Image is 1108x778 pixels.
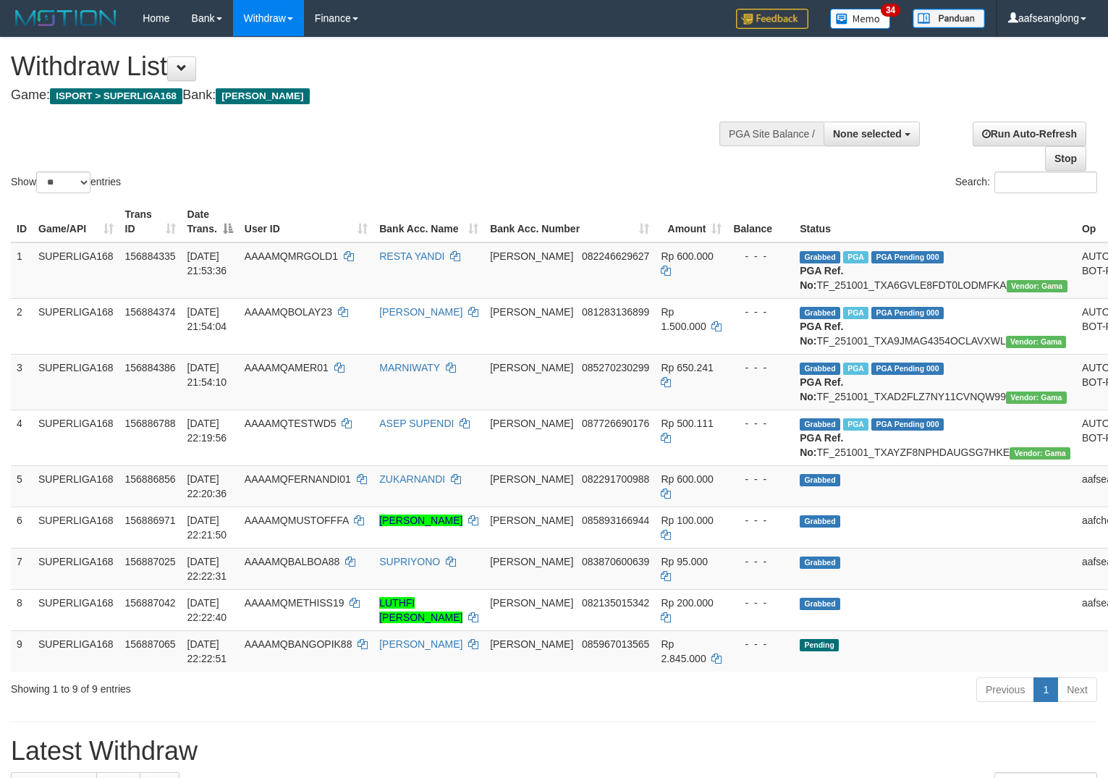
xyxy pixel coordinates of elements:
span: Rp 600.000 [661,473,713,485]
span: AAAAMQMETHISS19 [245,597,344,609]
span: 156887042 [125,597,176,609]
span: PGA Pending [871,418,944,431]
label: Show entries [11,172,121,193]
a: ZUKARNANDI [379,473,445,485]
select: Showentries [36,172,90,193]
div: - - - [733,305,788,319]
th: Status [794,201,1076,242]
div: - - - [733,637,788,651]
span: Rp 650.241 [661,362,713,373]
th: Game/API: activate to sort column ascending [33,201,119,242]
span: Grabbed [800,557,840,569]
span: PGA Pending [871,251,944,263]
a: 1 [1033,677,1058,702]
span: [PERSON_NAME] [216,88,309,104]
span: Grabbed [800,307,840,319]
span: PGA Pending [871,363,944,375]
span: AAAAMQMUSTOFFFA [245,515,349,526]
div: - - - [733,416,788,431]
span: Vendor URL: https://trx31.1velocity.biz [1007,280,1067,292]
a: LUTHFI [PERSON_NAME] [379,597,462,623]
td: TF_251001_TXAD2FLZ7NY11CVNQW99 [794,354,1076,410]
img: panduan.png [913,9,985,28]
span: [PERSON_NAME] [490,638,573,650]
th: Date Trans.: activate to sort column descending [182,201,239,242]
span: Vendor URL: https://trx31.1velocity.biz [1006,336,1067,348]
div: - - - [733,249,788,263]
span: 156886971 [125,515,176,526]
th: Bank Acc. Name: activate to sort column ascending [373,201,484,242]
span: Rp 600.000 [661,250,713,262]
label: Search: [955,172,1097,193]
h1: Withdraw List [11,52,724,81]
h4: Game: Bank: [11,88,724,103]
span: Rp 2.845.000 [661,638,706,664]
span: [PERSON_NAME] [490,556,573,567]
td: 6 [11,507,33,548]
td: SUPERLIGA168 [33,410,119,465]
th: Bank Acc. Number: activate to sort column ascending [484,201,655,242]
td: SUPERLIGA168 [33,630,119,672]
b: PGA Ref. No: [800,376,843,402]
span: Grabbed [800,251,840,263]
span: [DATE] 22:19:56 [187,418,227,444]
span: Marked by aafseijuro [843,418,868,431]
span: Grabbed [800,598,840,610]
td: 7 [11,548,33,589]
a: [PERSON_NAME] [379,515,462,526]
a: RESTA YANDI [379,250,444,262]
th: Balance [727,201,794,242]
span: Copy 082291700988 to clipboard [582,473,649,485]
div: Showing 1 to 9 of 9 entries [11,676,451,696]
td: TF_251001_TXA6GVLE8FDT0LODMFKA [794,242,1076,299]
th: Amount: activate to sort column ascending [655,201,727,242]
td: 5 [11,465,33,507]
td: TF_251001_TXA9JMAG4354OCLAVXWL [794,298,1076,354]
td: 8 [11,589,33,630]
span: [DATE] 22:20:36 [187,473,227,499]
span: Copy 085893166944 to clipboard [582,515,649,526]
span: None selected [833,128,902,140]
span: Copy 083870600639 to clipboard [582,556,649,567]
div: - - - [733,472,788,486]
td: 1 [11,242,33,299]
span: Grabbed [800,515,840,528]
span: Grabbed [800,363,840,375]
div: - - - [733,513,788,528]
span: [PERSON_NAME] [490,250,573,262]
a: Previous [976,677,1034,702]
span: 156887025 [125,556,176,567]
h1: Latest Withdraw [11,737,1097,766]
a: MARNIWATY [379,362,440,373]
div: - - - [733,554,788,569]
span: 156886788 [125,418,176,429]
th: Trans ID: activate to sort column ascending [119,201,182,242]
span: Copy 082246629627 to clipboard [582,250,649,262]
th: User ID: activate to sort column ascending [239,201,373,242]
span: AAAAMQMRGOLD1 [245,250,338,262]
b: PGA Ref. No: [800,265,843,291]
td: TF_251001_TXAYZF8NPHDAUGSG7HKE [794,410,1076,465]
img: Button%20Memo.svg [830,9,891,29]
span: Rp 95.000 [661,556,708,567]
span: Pending [800,639,839,651]
span: [DATE] 21:54:04 [187,306,227,332]
th: ID [11,201,33,242]
img: MOTION_logo.png [11,7,121,29]
span: Rp 100.000 [661,515,713,526]
td: 9 [11,630,33,672]
span: AAAAMQBANGOPIK88 [245,638,352,650]
span: Copy 085270230299 to clipboard [582,362,649,373]
span: AAAAMQTESTWD5 [245,418,337,429]
a: ASEP SUPENDI [379,418,454,429]
span: 156887065 [125,638,176,650]
a: Stop [1045,146,1086,171]
span: Copy 081283136899 to clipboard [582,306,649,318]
span: Marked by aafandaneth [843,363,868,375]
span: Rp 500.111 [661,418,713,429]
span: [PERSON_NAME] [490,515,573,526]
span: Rp 200.000 [661,597,713,609]
span: [DATE] 22:21:50 [187,515,227,541]
span: PGA Pending [871,307,944,319]
a: Next [1057,677,1097,702]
